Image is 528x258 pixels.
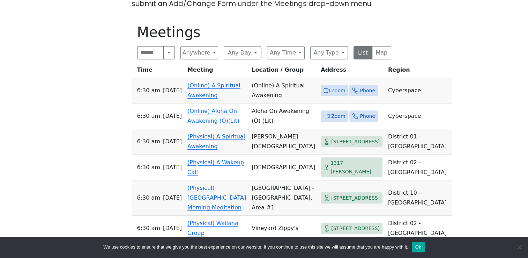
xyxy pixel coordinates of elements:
[187,82,240,99] a: (Online) A Spiritual Awakening
[187,159,244,175] a: (Physical) A Wakeup Call
[318,65,385,78] th: Address
[187,220,238,236] a: (Physical) Wailana Group
[385,129,452,155] td: District 01 - [GEOGRAPHIC_DATA]
[267,46,305,59] button: Any Time
[354,46,373,59] button: List
[137,46,164,59] input: Search
[137,24,391,41] h1: Meetings
[412,242,425,252] button: Ok
[163,193,182,203] span: [DATE]
[137,111,160,121] span: 6:30 AM
[331,224,380,233] span: [STREET_ADDRESS]
[330,159,380,176] span: 1317 [PERSON_NAME]
[137,163,160,172] span: 6:30 AM
[137,86,160,95] span: 6:30 AM
[249,78,318,103] td: (Online) A Spiritual Awakening
[385,155,452,180] td: District 02 - [GEOGRAPHIC_DATA]
[331,112,345,121] span: Zoom
[187,108,239,124] a: (Online) Aloha On Awakening (O)(Lit)
[180,46,218,59] button: Anywhere
[331,86,345,95] span: Zoom
[360,86,375,95] span: Phone
[385,180,452,216] td: District 10 - [GEOGRAPHIC_DATA]
[163,137,182,146] span: [DATE]
[163,163,182,172] span: [DATE]
[224,46,261,59] button: Any Day
[249,103,318,129] td: Aloha On Awakening (O) (Lit)
[331,194,380,202] span: [STREET_ADDRESS]
[516,244,523,251] span: No
[331,137,380,146] span: [STREET_ADDRESS]
[385,65,452,78] th: Region
[163,223,182,233] span: [DATE]
[249,180,318,216] td: [GEOGRAPHIC_DATA] - [GEOGRAPHIC_DATA], Area #1
[385,78,452,103] td: Cyberspace
[137,193,160,203] span: 6:30 AM
[310,46,348,59] button: Any Type
[185,65,249,78] th: Meeting
[372,46,391,59] button: Map
[163,86,182,95] span: [DATE]
[385,103,452,129] td: Cyberspace
[385,216,452,241] td: District 02 - [GEOGRAPHIC_DATA]
[163,111,182,121] span: [DATE]
[163,46,174,59] button: Search
[132,65,185,78] th: Time
[187,185,246,211] a: (Physical) [GEOGRAPHIC_DATA] Morning Meditation
[137,137,160,146] span: 6:30 AM
[187,133,245,150] a: (Physical) A Spiritual Awakening
[137,223,160,233] span: 6:30 AM
[103,244,408,251] span: We use cookies to ensure that we give you the best experience on our website. If you continue to ...
[249,155,318,180] td: [DEMOGRAPHIC_DATA]
[360,112,375,121] span: Phone
[249,65,318,78] th: Location / Group
[249,129,318,155] td: [PERSON_NAME][DEMOGRAPHIC_DATA]
[249,216,318,241] td: Vineyard Zippy's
